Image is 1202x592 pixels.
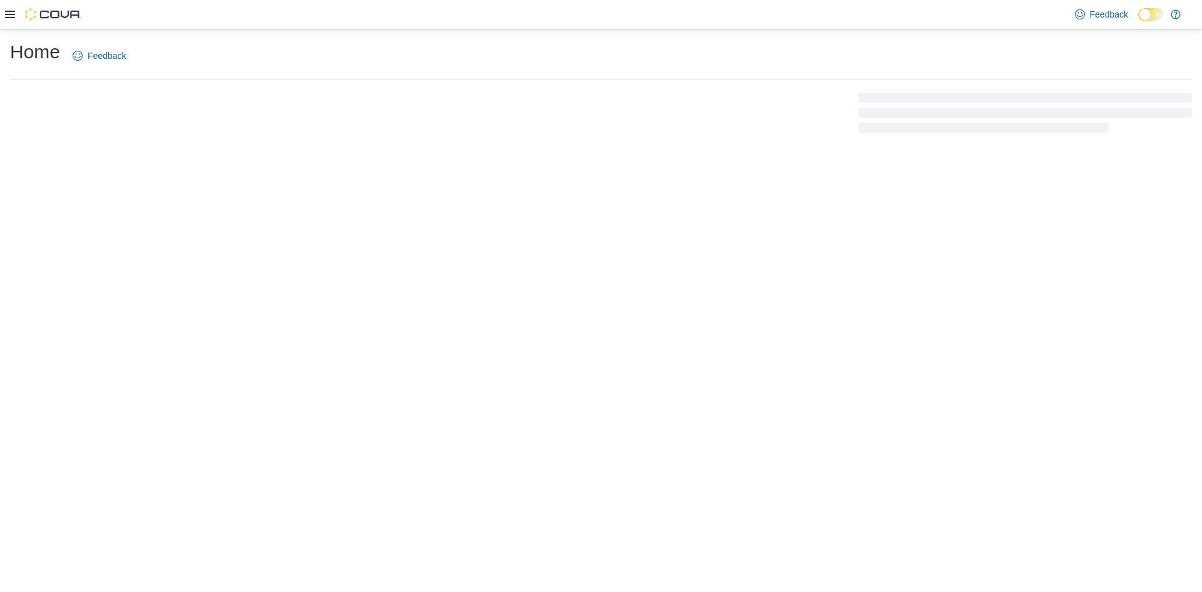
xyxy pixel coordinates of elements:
[858,95,1192,135] span: Loading
[10,39,60,65] h1: Home
[68,43,131,68] a: Feedback
[88,49,126,62] span: Feedback
[1138,21,1139,22] span: Dark Mode
[1090,8,1128,21] span: Feedback
[1070,2,1133,27] a: Feedback
[1138,8,1164,21] input: Dark Mode
[25,8,81,21] img: Cova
